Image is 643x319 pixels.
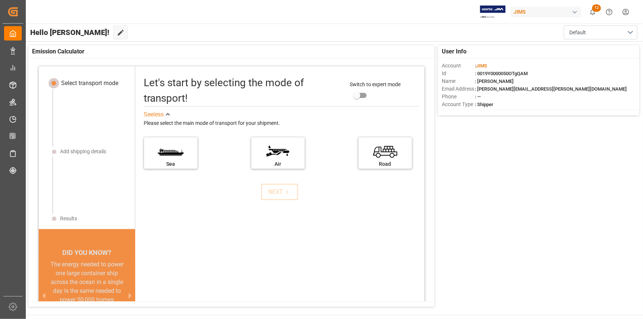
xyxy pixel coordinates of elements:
[442,101,475,108] span: Account Type
[442,93,475,101] span: Phone
[569,29,586,36] span: Default
[442,62,475,70] span: Account
[442,85,475,93] span: Email Address
[564,25,637,39] button: open menu
[442,77,475,85] span: Name
[362,160,408,168] div: Road
[475,94,481,99] span: : —
[350,81,401,87] span: Switch to expert mode
[30,25,109,39] span: Hello [PERSON_NAME]!
[511,7,581,17] div: JIMS
[39,245,135,260] div: DID YOU KNOW?
[60,148,106,155] div: Add shipping details
[261,184,298,200] button: NEXT
[32,47,84,56] span: Emission Calculator
[61,79,118,88] div: Select transport mode
[475,86,627,92] span: : [PERSON_NAME][EMAIL_ADDRESS][PERSON_NAME][DOMAIN_NAME]
[475,78,514,84] span: : [PERSON_NAME]
[475,71,528,76] span: : 0019Y0000050OTgQAM
[148,160,194,168] div: Sea
[144,75,343,106] div: Let's start by selecting the mode of transport!
[255,160,301,168] div: Air
[144,119,419,128] div: Please select the main mode of transport for your shipment.
[480,6,506,18] img: Exertis%20JAM%20-%20Email%20Logo.jpg_1722504956.jpg
[60,215,77,222] div: Results
[601,4,618,20] button: Help Center
[442,70,475,77] span: Id
[269,187,291,196] div: NEXT
[592,4,601,12] span: 12
[476,63,487,69] span: JIMS
[144,110,164,119] div: See less
[475,102,493,107] span: : Shipper
[584,4,601,20] button: show 12 new notifications
[511,5,584,19] button: JIMS
[442,47,466,56] span: User Info
[475,63,487,69] span: :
